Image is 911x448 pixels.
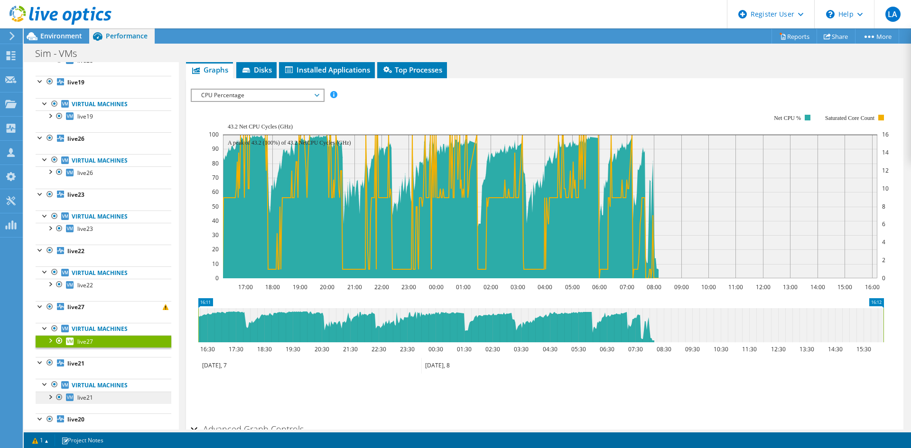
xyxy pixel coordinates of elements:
[212,188,219,196] text: 60
[212,159,219,167] text: 80
[284,65,370,74] span: Installed Applications
[26,434,55,446] a: 1
[212,174,219,182] text: 70
[67,303,84,311] b: live27
[456,283,471,291] text: 01:00
[828,345,843,353] text: 14:30
[31,48,92,59] h1: Sim - VMs
[77,393,93,402] span: live21
[77,225,93,233] span: live23
[620,283,634,291] text: 07:00
[229,345,243,353] text: 17:30
[286,345,300,353] text: 19:30
[882,256,885,264] text: 2
[571,345,586,353] text: 05:30
[647,283,661,291] text: 08:00
[36,279,171,291] a: live22
[728,283,743,291] text: 11:00
[40,31,82,40] span: Environment
[36,189,171,201] a: live23
[36,266,171,279] a: Virtual Machines
[837,283,852,291] text: 15:00
[212,145,219,153] text: 90
[36,110,171,123] a: live19
[429,283,444,291] text: 00:00
[855,29,899,44] a: More
[685,345,700,353] text: 09:30
[212,260,219,268] text: 10
[238,283,253,291] text: 17:00
[36,223,171,235] a: live23
[241,65,272,74] span: Disks
[36,154,171,166] a: Virtual Machines
[36,413,171,426] a: live20
[265,283,280,291] text: 18:00
[701,283,716,291] text: 10:00
[343,345,358,353] text: 21:30
[882,274,885,282] text: 0
[320,283,335,291] text: 20:00
[67,135,84,143] b: live26
[783,283,798,291] text: 13:00
[347,283,362,291] text: 21:00
[228,123,293,130] text: 43.2 Net CPU Cycles (GHz)
[55,434,110,446] a: Project Notes
[374,283,389,291] text: 22:00
[401,283,416,291] text: 23:00
[228,139,351,146] text: A peak of 43.2 (100%) of 43.2 NetCPU Cycles (GHz)
[215,274,219,282] text: 0
[191,65,228,74] span: Graphs
[772,29,817,44] a: Reports
[511,283,525,291] text: 03:00
[865,283,880,291] text: 16:00
[77,281,93,289] span: live22
[817,29,855,44] a: Share
[485,345,500,353] text: 02:30
[191,420,304,439] h2: Advanced Graph Controls
[538,283,552,291] text: 04:00
[36,245,171,257] a: live22
[36,166,171,179] a: live26
[771,345,786,353] text: 12:30
[657,345,671,353] text: 08:30
[674,283,689,291] text: 09:00
[543,345,558,353] text: 04:30
[628,345,643,353] text: 07:30
[77,112,93,120] span: live19
[774,115,801,121] text: Net CPU %
[36,357,171,369] a: live21
[742,345,757,353] text: 11:30
[196,90,318,101] span: CPU Percentage
[514,345,529,353] text: 03:30
[67,191,84,199] b: live23
[67,359,84,367] b: live21
[714,345,728,353] text: 10:30
[882,220,885,228] text: 6
[36,301,171,313] a: live27
[209,130,219,138] text: 100
[212,202,219,210] text: 50
[400,345,415,353] text: 23:30
[826,10,835,18] svg: \n
[67,415,84,423] b: live20
[36,132,171,145] a: live26
[36,98,171,110] a: Virtual Machines
[799,345,814,353] text: 13:30
[882,166,889,174] text: 12
[200,345,215,353] text: 16:30
[315,345,329,353] text: 20:30
[825,115,875,121] text: Saturated Core Count
[810,283,825,291] text: 14:00
[882,202,885,210] text: 8
[77,169,93,177] span: live26
[483,283,498,291] text: 02:00
[382,65,442,74] span: Top Processes
[756,283,771,291] text: 12:00
[67,78,84,86] b: live19
[36,76,171,88] a: live19
[36,392,171,404] a: live21
[882,148,889,156] text: 14
[565,283,580,291] text: 05:00
[428,345,443,353] text: 00:30
[882,184,889,192] text: 10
